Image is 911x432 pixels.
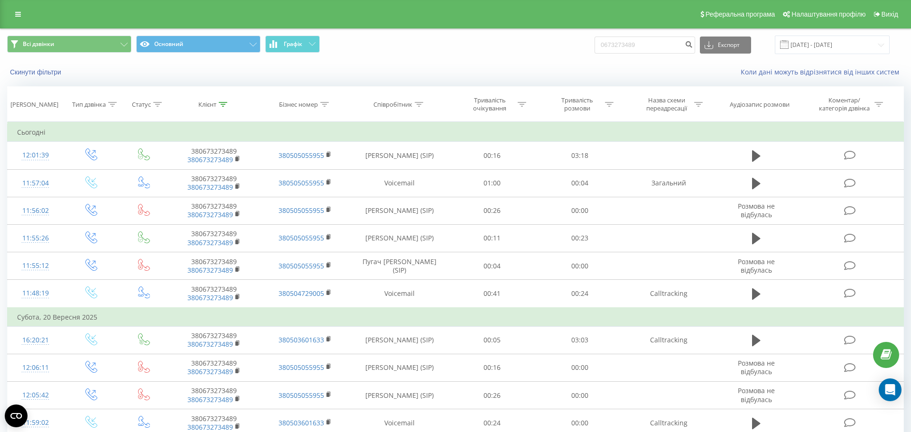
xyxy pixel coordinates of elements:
[17,386,54,404] div: 12:05:42
[279,418,324,427] a: 380503601633
[136,36,260,53] button: Основний
[738,386,775,404] span: Розмова не відбулась
[279,101,318,109] div: Бізнес номер
[448,354,536,381] td: 00:16
[373,101,412,109] div: Співробітник
[465,96,515,112] div: Тривалість очікування
[187,210,233,219] a: 380673273489
[730,101,790,109] div: Аудіозапис розмови
[187,395,233,404] a: 380673273489
[279,206,324,215] a: 380505055955
[17,229,54,248] div: 11:55:26
[536,252,623,280] td: 00:00
[168,252,260,280] td: 380673273489
[448,382,536,409] td: 00:26
[279,261,324,270] a: 380505055955
[738,257,775,275] span: Розмова не відбулась
[72,101,106,109] div: Тип дзвінка
[17,257,54,275] div: 11:55:12
[187,367,233,376] a: 380673273489
[5,404,28,427] button: Open CMP widget
[536,142,623,169] td: 03:18
[536,224,623,252] td: 00:23
[448,169,536,197] td: 01:00
[168,280,260,308] td: 380673273489
[279,178,324,187] a: 380505055955
[265,36,320,53] button: Графік
[448,224,536,252] td: 00:11
[350,142,448,169] td: [PERSON_NAME] (SIP)
[284,41,302,47] span: Графік
[168,382,260,409] td: 380673273489
[168,142,260,169] td: 380673273489
[350,326,448,354] td: [PERSON_NAME] (SIP)
[350,382,448,409] td: [PERSON_NAME] (SIP)
[700,37,751,54] button: Експорт
[279,335,324,344] a: 380503601633
[17,284,54,303] div: 11:48:19
[350,252,448,280] td: Пугач [PERSON_NAME] (SIP)
[279,233,324,242] a: 380505055955
[7,68,66,76] button: Скинути фільтри
[279,363,324,372] a: 380505055955
[350,197,448,224] td: [PERSON_NAME] (SIP)
[8,308,904,327] td: Субота, 20 Вересня 2025
[350,169,448,197] td: Voicemail
[448,142,536,169] td: 00:16
[448,197,536,224] td: 00:26
[198,101,216,109] div: Клієнт
[536,354,623,381] td: 00:00
[882,10,898,18] span: Вихід
[350,280,448,308] td: Voicemail
[17,146,54,165] div: 12:01:39
[595,37,695,54] input: Пошук за номером
[536,169,623,197] td: 00:04
[791,10,865,18] span: Налаштування профілю
[187,293,233,302] a: 380673273489
[738,358,775,376] span: Розмова не відбулась
[187,155,233,164] a: 380673273489
[168,354,260,381] td: 380673273489
[641,96,692,112] div: Назва схеми переадресації
[623,326,715,354] td: Calltracking
[623,280,715,308] td: Calltracking
[536,382,623,409] td: 00:00
[738,202,775,219] span: Розмова не відбулась
[17,414,54,432] div: 11:59:02
[279,151,324,160] a: 380505055955
[17,174,54,193] div: 11:57:04
[187,340,233,349] a: 380673273489
[879,378,902,401] div: Open Intercom Messenger
[350,224,448,252] td: [PERSON_NAME] (SIP)
[350,354,448,381] td: [PERSON_NAME] (SIP)
[168,224,260,252] td: 380673273489
[448,252,536,280] td: 00:04
[168,326,260,354] td: 380673273489
[8,123,904,142] td: Сьогодні
[623,169,715,197] td: Загальний
[17,358,54,377] div: 12:06:11
[448,326,536,354] td: 00:05
[23,40,54,48] span: Всі дзвінки
[536,280,623,308] td: 00:24
[187,238,233,247] a: 380673273489
[536,197,623,224] td: 00:00
[448,280,536,308] td: 00:41
[187,266,233,275] a: 380673273489
[552,96,603,112] div: Тривалість розмови
[7,36,131,53] button: Всі дзвінки
[279,391,324,400] a: 380505055955
[187,183,233,192] a: 380673273489
[279,289,324,298] a: 380504729005
[187,423,233,432] a: 380673273489
[168,169,260,197] td: 380673273489
[706,10,775,18] span: Реферальна програма
[132,101,151,109] div: Статус
[17,331,54,349] div: 16:20:21
[17,202,54,220] div: 11:56:02
[741,67,904,76] a: Коли дані можуть відрізнятися вiд інших систем
[168,197,260,224] td: 380673273489
[536,326,623,354] td: 03:03
[817,96,872,112] div: Коментар/категорія дзвінка
[10,101,58,109] div: [PERSON_NAME]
